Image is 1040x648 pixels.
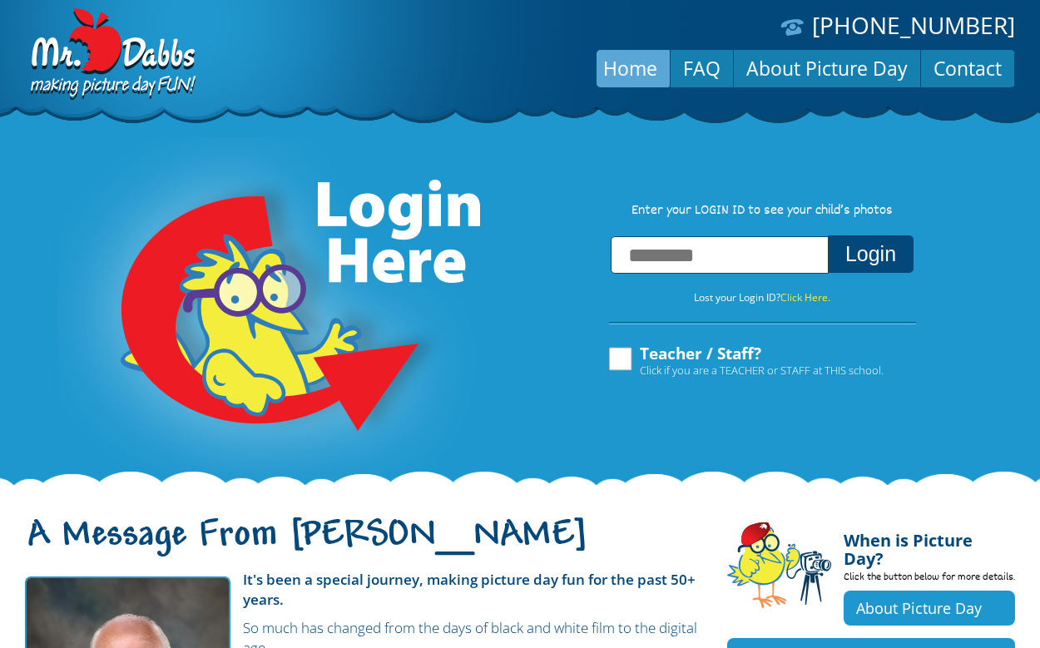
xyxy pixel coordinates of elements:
img: Dabbs Company [25,8,198,101]
p: Enter your LOGIN ID to see your child’s photos [592,202,933,220]
a: FAQ [671,48,733,88]
strong: It's been a special journey, making picture day fun for the past 50+ years. [243,570,696,609]
p: Click the button below for more details. [844,568,1015,591]
a: About Picture Day [734,48,920,88]
button: Login [828,235,914,273]
img: Login Here [57,137,483,487]
a: Contact [921,48,1014,88]
a: Home [591,48,670,88]
span: Click if you are a TEACHER or STAFF at THIS school. [640,362,884,378]
h1: A Message From [PERSON_NAME] [25,528,702,563]
h4: When is Picture Day? [844,522,1015,568]
a: About Picture Day [844,591,1015,626]
a: Click Here. [780,290,830,304]
p: Lost your Login ID? [592,289,933,307]
label: Teacher / Staff? [607,345,884,377]
a: [PHONE_NUMBER] [812,9,1015,41]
